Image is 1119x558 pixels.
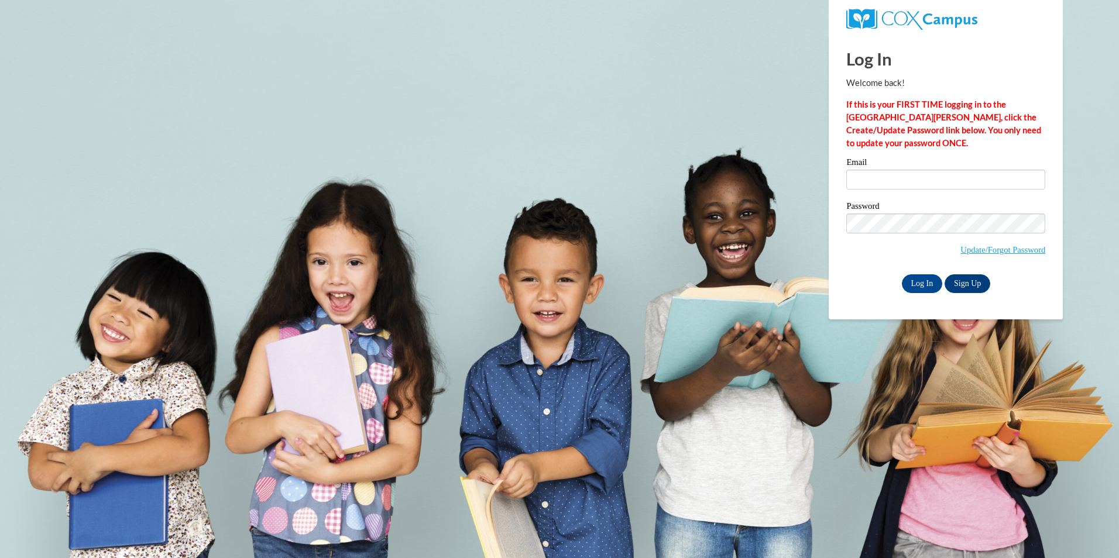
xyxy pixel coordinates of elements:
a: Sign Up [945,274,990,293]
p: Welcome back! [846,77,1045,89]
a: Update/Forgot Password [960,245,1045,254]
label: Password [846,202,1045,213]
strong: If this is your FIRST TIME logging in to the [GEOGRAPHIC_DATA][PERSON_NAME], click the Create/Upd... [846,99,1041,148]
input: Log In [902,274,943,293]
img: COX Campus [846,9,977,30]
a: COX Campus [846,13,977,23]
h1: Log In [846,47,1045,71]
label: Email [846,158,1045,170]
